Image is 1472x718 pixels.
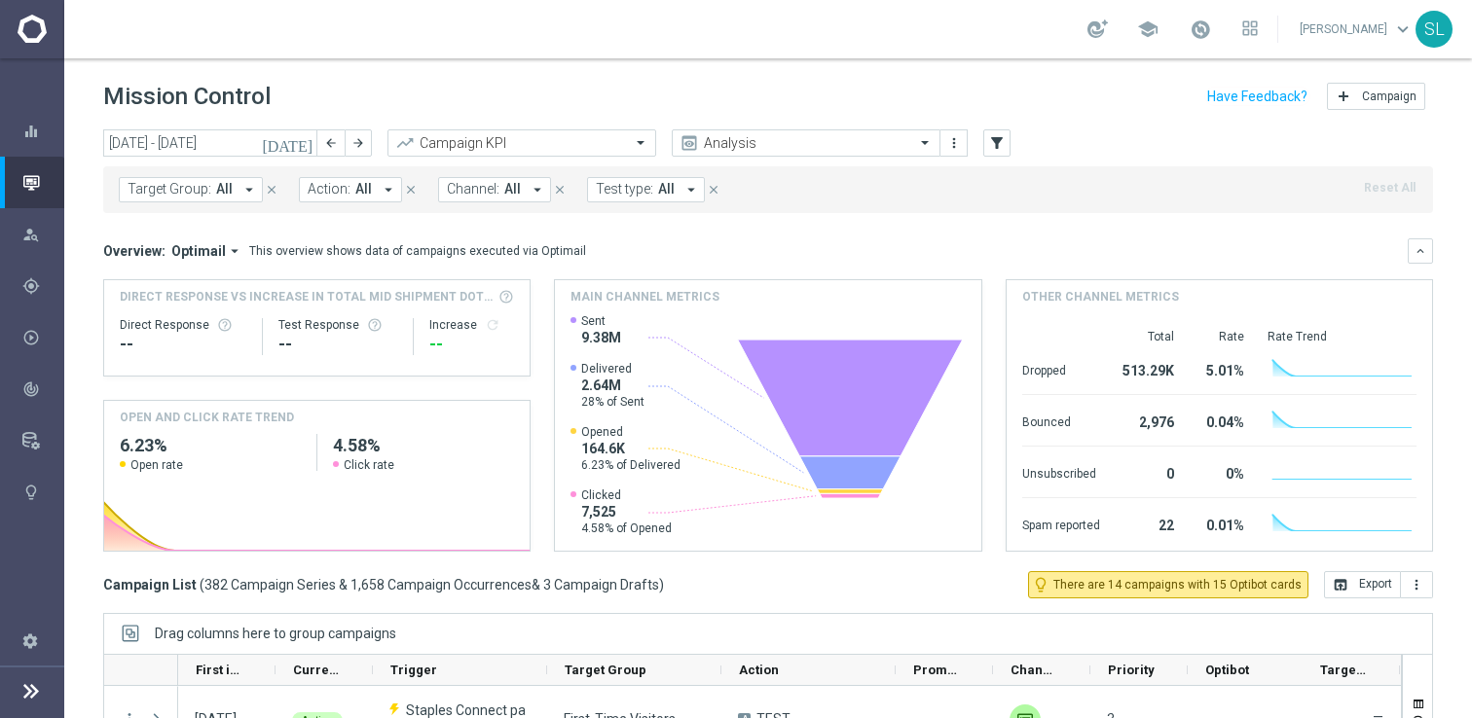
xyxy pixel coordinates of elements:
[1123,508,1174,539] div: 22
[21,330,64,345] div: play_circle_outline Execute
[1011,663,1057,677] span: Channel
[529,181,546,198] i: arrow_drop_down
[581,394,644,410] span: 28% of Sent
[1123,329,1174,344] div: Total
[1320,663,1367,677] span: Targeted Customers
[1324,571,1401,598] button: open_in_browser Export
[22,466,63,518] div: Optibot
[166,242,249,260] button: Optimail arrow_drop_down
[10,615,51,666] div: Settings
[551,179,569,200] button: close
[1197,329,1244,344] div: Rate
[120,288,493,305] span: Direct Response VS Increase In Total Mid Shipment Dotcom Transaction Amount
[293,663,340,677] span: Current Status
[705,179,722,200] button: close
[344,457,394,473] span: Click rate
[1032,576,1049,593] i: lightbulb_outline
[1137,18,1159,40] span: school
[587,177,705,202] button: Test type: All arrow_drop_down
[581,440,681,457] span: 164.6K
[581,313,621,329] span: Sent
[155,626,396,641] div: Row Groups
[324,136,338,150] i: arrow_back
[983,129,1011,157] button: filter_alt
[22,484,40,501] i: lightbulb
[658,181,675,197] span: All
[21,124,64,139] div: equalizer Dashboard
[1409,577,1424,592] i: more_vert
[581,377,644,394] span: 2.64M
[1333,577,1348,592] i: open_in_browser
[299,177,402,202] button: Action: All arrow_drop_down
[1123,456,1174,487] div: 0
[1207,90,1307,103] input: Have Feedback?
[485,317,500,333] i: refresh
[1336,89,1351,104] i: add
[22,380,40,398] i: track_changes
[596,181,653,197] span: Test type:
[345,129,372,157] button: arrow_forward
[278,317,396,333] div: Test Response
[1022,405,1100,436] div: Bounced
[21,433,64,449] button: Data Studio
[262,134,314,152] i: [DATE]
[581,487,672,503] span: Clicked
[1327,83,1425,110] button: add Campaign
[22,105,63,157] div: Dashboard
[1028,571,1308,598] button: lightbulb_outline There are 14 campaigns with 15 Optibot cards
[103,129,317,157] input: Select date range
[22,123,40,140] i: equalizer
[1022,353,1100,384] div: Dropped
[155,626,396,641] span: Drag columns here to group campaigns
[390,663,437,677] span: Trigger
[226,242,243,260] i: arrow_drop_down
[1197,405,1244,436] div: 0.04%
[103,242,166,260] h3: Overview:
[380,181,397,198] i: arrow_drop_down
[22,226,40,243] i: person_search
[682,181,700,198] i: arrow_drop_down
[120,434,301,457] h2: 6.23%
[119,177,263,202] button: Target Group: All arrow_drop_down
[1401,571,1433,598] button: more_vert
[22,432,63,449] div: Data Studio
[278,333,396,356] div: --
[21,631,39,649] i: settings
[553,183,567,197] i: close
[21,485,64,500] button: lightbulb Optibot
[1022,508,1100,539] div: Spam reported
[913,663,960,677] span: Promotions
[1123,353,1174,384] div: 513.29K
[570,288,719,305] h4: Main channel metrics
[395,133,415,153] i: trending_up
[21,278,64,294] button: gps_fixed Plan
[128,181,211,197] span: Target Group:
[103,83,271,111] h1: Mission Control
[707,183,720,197] i: close
[22,329,63,346] div: Execute
[429,317,514,333] div: Increase
[120,333,246,356] div: --
[581,521,672,536] span: 4.58% of Opened
[1053,576,1302,593] span: There are 14 campaigns with 15 Optibot cards
[429,333,514,356] div: --
[317,129,345,157] button: arrow_back
[1108,663,1155,677] span: Priority
[1123,405,1174,436] div: 2,976
[355,181,372,197] span: All
[565,663,646,677] span: Target Group
[946,135,962,151] i: more_vert
[659,576,664,593] span: )
[21,227,64,242] button: person_search Explore
[240,181,258,198] i: arrow_drop_down
[1197,508,1244,539] div: 0.01%
[1022,288,1179,305] h4: Other channel metrics
[1362,90,1417,103] span: Campaign
[171,242,226,260] span: Optimail
[21,175,64,191] div: Mission Control
[1324,576,1433,592] multiple-options-button: Export to CSV
[259,129,317,159] button: [DATE]
[581,424,681,440] span: Opened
